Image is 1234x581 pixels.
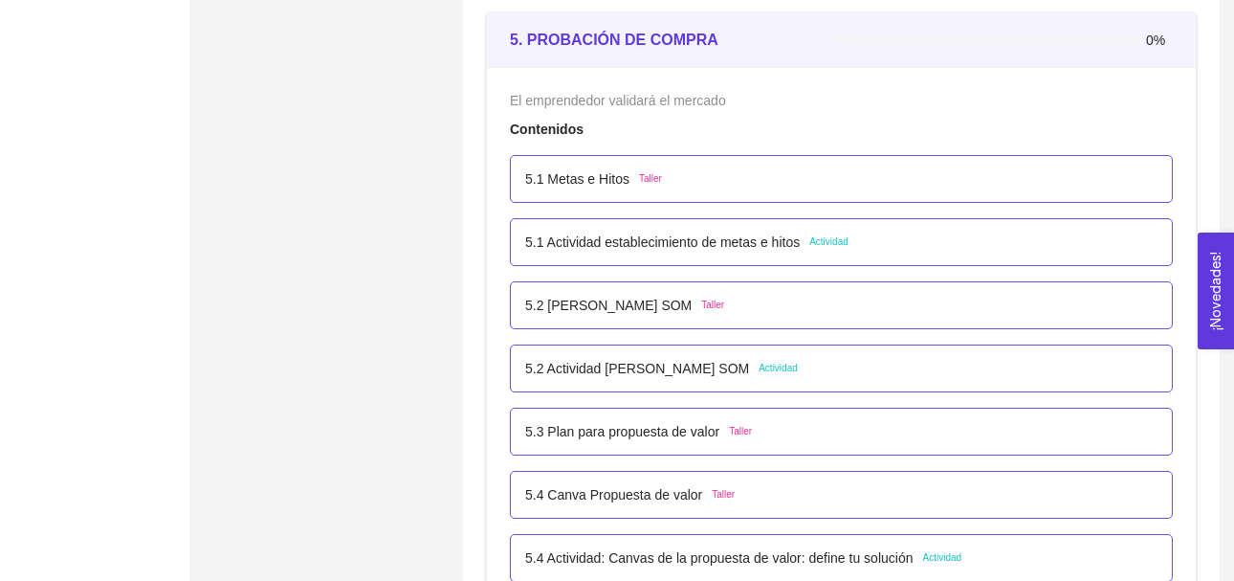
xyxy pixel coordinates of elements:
[712,487,735,503] span: Taller
[809,235,848,250] span: Actividad
[525,232,800,253] p: 5.1 Actividad establecimiento de metas e hitos
[639,171,662,187] span: Taller
[510,93,726,108] span: El emprendedor validará el mercado
[525,421,719,442] p: 5.3 Plan para propuesta de valor
[922,550,961,566] span: Actividad
[759,361,798,376] span: Actividad
[1198,233,1234,349] button: Open Feedback Widget
[510,122,584,137] strong: Contenidos
[525,547,913,569] p: 5.4 Actividad: Canvas de la propuesta de valor: define tu solución
[1146,34,1173,47] span: 0%
[525,295,692,316] p: 5.2 [PERSON_NAME] SOM
[701,298,724,313] span: Taller
[729,424,752,439] span: Taller
[510,32,718,48] strong: 5. PROBACIÓN DE COMPRA
[525,484,702,505] p: 5.4 Canva Propuesta de valor
[525,358,749,379] p: 5.2 Actividad [PERSON_NAME] SOM
[525,168,629,190] p: 5.1 Metas e Hitos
